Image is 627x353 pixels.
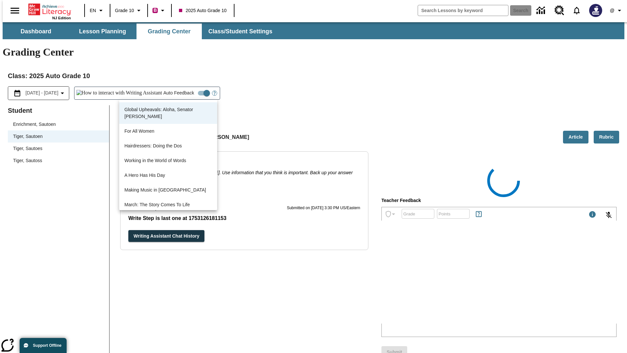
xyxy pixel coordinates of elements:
[124,157,186,164] p: Working in the World of Words
[124,106,212,120] p: Global Upheavals: Aloha, Senator [PERSON_NAME]
[124,187,206,193] p: Making Music in [GEOGRAPHIC_DATA]
[124,172,165,179] p: A Hero Has His Day
[124,201,190,208] p: March: The Story Comes To Life
[124,143,182,149] p: Hairdressers: Doing the Dos
[124,128,154,135] p: For All Women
